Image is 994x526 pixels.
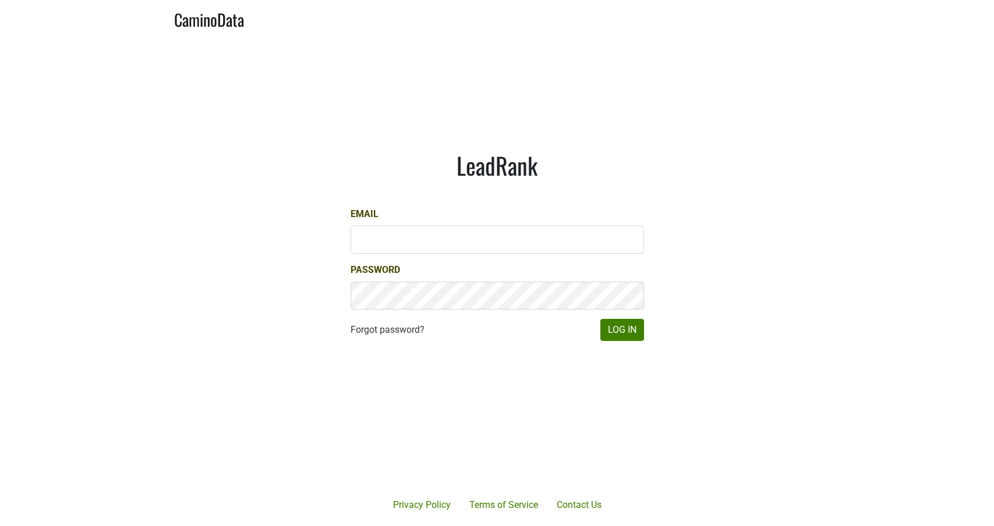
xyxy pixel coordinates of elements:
[351,323,425,337] a: Forgot password?
[384,493,460,517] a: Privacy Policy
[460,493,547,517] a: Terms of Service
[351,207,379,221] label: Email
[547,493,611,517] a: Contact Us
[351,263,400,277] label: Password
[600,319,644,341] button: Log In
[174,5,244,32] a: CaminoData
[351,151,644,179] h1: LeadRank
